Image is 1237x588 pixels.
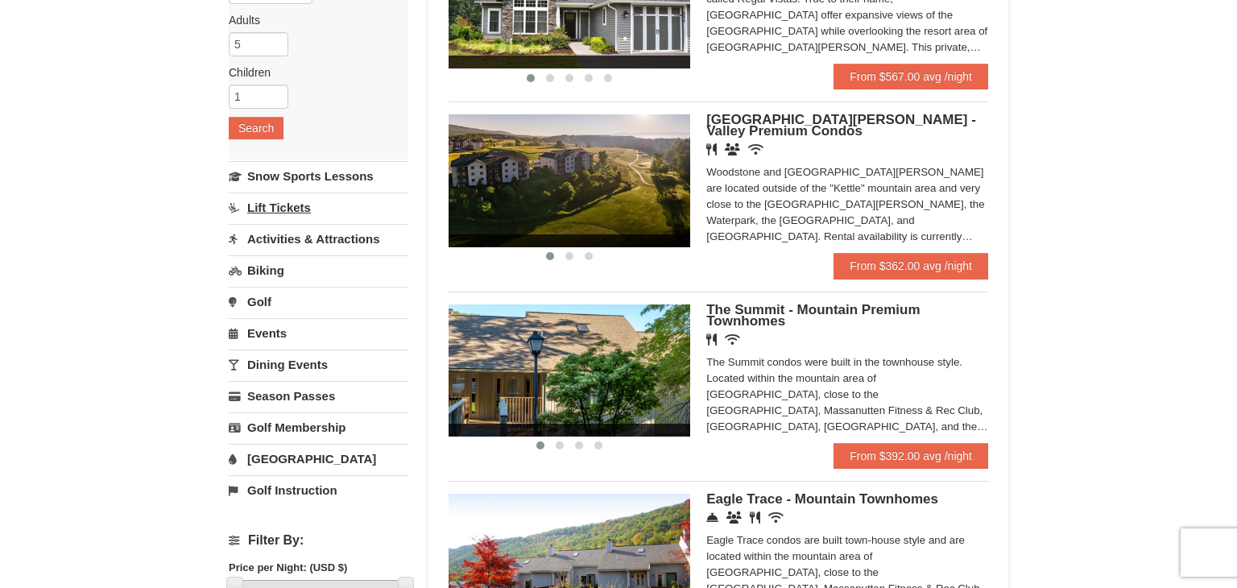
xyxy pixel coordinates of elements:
[229,255,408,285] a: Biking
[229,318,408,348] a: Events
[834,253,988,279] a: From $362.00 avg /night
[706,143,717,155] i: Restaurant
[229,287,408,317] a: Golf
[725,143,740,155] i: Banquet Facilities
[229,64,396,81] label: Children
[725,333,740,346] i: Wireless Internet (free)
[229,412,408,442] a: Golf Membership
[706,164,988,245] div: Woodstone and [GEOGRAPHIC_DATA][PERSON_NAME] are located outside of the "Kettle" mountain area an...
[748,143,763,155] i: Wireless Internet (free)
[706,511,718,524] i: Concierge Desk
[706,491,938,507] span: Eagle Trace - Mountain Townhomes
[750,511,760,524] i: Restaurant
[229,12,396,28] label: Adults
[834,64,988,89] a: From $567.00 avg /night
[229,117,283,139] button: Search
[706,354,988,435] div: The Summit condos were built in the townhouse style. Located within the mountain area of [GEOGRAP...
[726,511,742,524] i: Conference Facilities
[229,381,408,411] a: Season Passes
[706,112,976,139] span: [GEOGRAPHIC_DATA][PERSON_NAME] - Valley Premium Condos
[229,444,408,474] a: [GEOGRAPHIC_DATA]
[229,533,408,548] h4: Filter By:
[229,161,408,191] a: Snow Sports Lessons
[706,333,717,346] i: Restaurant
[229,561,347,574] strong: Price per Night: (USD $)
[834,443,988,469] a: From $392.00 avg /night
[229,350,408,379] a: Dining Events
[229,193,408,222] a: Lift Tickets
[768,511,784,524] i: Wireless Internet (free)
[229,475,408,505] a: Golf Instruction
[229,224,408,254] a: Activities & Attractions
[706,302,920,329] span: The Summit - Mountain Premium Townhomes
